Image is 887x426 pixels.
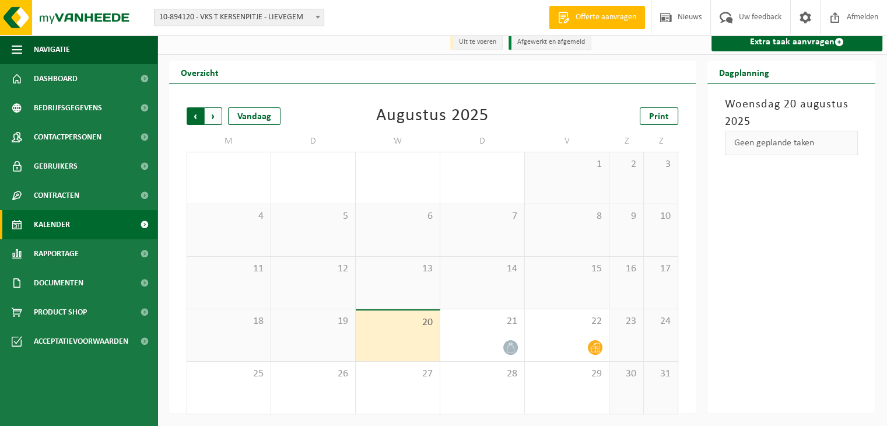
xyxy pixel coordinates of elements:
[440,131,525,152] td: D
[193,315,265,328] span: 18
[509,34,591,50] li: Afgewerkt en afgemeld
[615,368,637,380] span: 30
[531,368,603,380] span: 29
[711,33,882,51] a: Extra taak aanvragen
[271,131,356,152] td: D
[277,263,349,275] span: 12
[362,263,434,275] span: 13
[446,210,518,223] span: 7
[615,210,637,223] span: 9
[362,368,434,380] span: 27
[34,239,79,268] span: Rapportage
[725,131,858,155] div: Geen geplande taken
[531,158,603,171] span: 1
[609,131,644,152] td: Z
[34,268,83,298] span: Documenten
[34,93,102,123] span: Bedrijfsgegevens
[650,315,672,328] span: 24
[169,61,230,83] h2: Overzicht
[573,12,639,23] span: Offerte aanvragen
[615,315,637,328] span: 23
[34,298,87,327] span: Product Shop
[187,107,204,125] span: Vorige
[615,263,637,275] span: 16
[34,327,128,356] span: Acceptatievoorwaarden
[356,131,440,152] td: W
[649,112,669,121] span: Print
[155,9,324,26] span: 10-894120 - VKS T KERSENPITJE - LIEVEGEM
[362,316,434,329] span: 20
[277,210,349,223] span: 5
[650,263,672,275] span: 17
[362,210,434,223] span: 6
[644,131,678,152] td: Z
[277,368,349,380] span: 26
[446,315,518,328] span: 21
[193,210,265,223] span: 4
[34,64,78,93] span: Dashboard
[193,368,265,380] span: 25
[34,35,70,64] span: Navigatie
[650,368,672,380] span: 31
[205,107,222,125] span: Volgende
[277,315,349,328] span: 19
[707,61,781,83] h2: Dagplanning
[650,210,672,223] span: 10
[615,158,637,171] span: 2
[34,210,70,239] span: Kalender
[228,107,281,125] div: Vandaag
[531,315,603,328] span: 22
[450,34,503,50] li: Uit te voeren
[531,210,603,223] span: 8
[34,123,101,152] span: Contactpersonen
[650,158,672,171] span: 3
[525,131,609,152] td: V
[376,107,489,125] div: Augustus 2025
[187,131,271,152] td: M
[640,107,678,125] a: Print
[446,368,518,380] span: 28
[531,263,603,275] span: 15
[549,6,645,29] a: Offerte aanvragen
[34,152,78,181] span: Gebruikers
[34,181,79,210] span: Contracten
[193,263,265,275] span: 11
[446,263,518,275] span: 14
[725,96,858,131] h3: Woensdag 20 augustus 2025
